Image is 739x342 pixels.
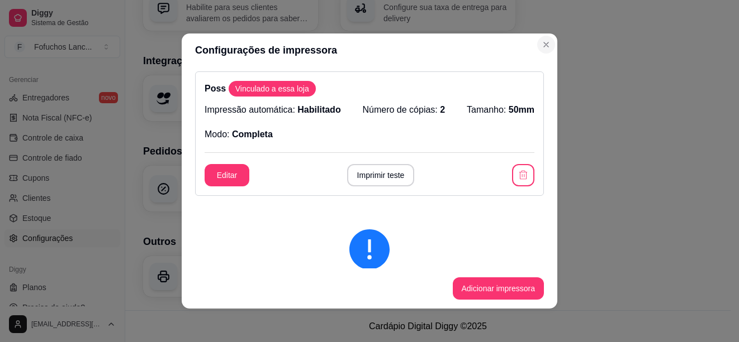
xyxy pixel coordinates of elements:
header: Configurações de impressora [182,33,557,67]
p: Poss [205,81,534,97]
span: exclamation-circle [349,229,390,269]
p: Número de cópias: [363,103,446,117]
button: Editar [205,164,249,186]
p: Tamanho: [467,103,534,117]
span: 2 [440,105,445,114]
button: Close [537,36,555,54]
button: Imprimir teste [347,164,415,186]
p: Modo: [205,128,273,141]
span: Habilitado [297,105,340,114]
p: Impressão automática: [205,103,341,117]
span: Completa [232,129,273,139]
span: 50mm [509,105,534,114]
button: Adicionar impressora [453,277,544,300]
span: Vinculado a essa loja [231,83,314,94]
